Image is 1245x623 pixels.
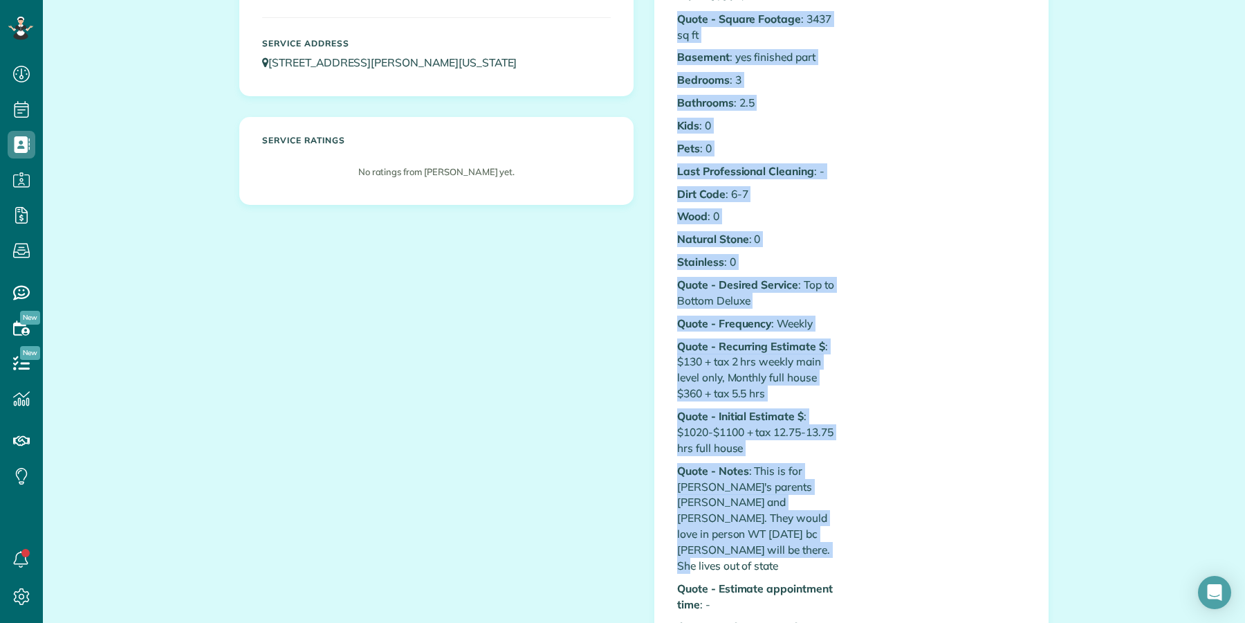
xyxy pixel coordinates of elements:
p: : 6-7 [677,186,841,202]
b: Quote - Estimate appointment time [677,581,833,611]
p: No ratings from [PERSON_NAME] yet. [269,165,604,179]
b: Stainless [677,255,724,269]
span: New [20,311,40,325]
b: Basement [677,50,730,64]
p: : 0 [677,118,841,134]
p: : Top to Bottom Deluxe [677,277,841,309]
b: Quote - Recurring Estimate $ [677,339,825,353]
p: : 2.5 [677,95,841,111]
h5: Service ratings [262,136,611,145]
p: : - [677,581,841,613]
b: Quote - Frequency [677,316,771,330]
b: Quote - Desired Service [677,278,798,291]
b: Dirt Code [677,187,726,201]
b: Last Professional Cleaning [677,164,814,178]
b: Quote - Notes [677,464,749,478]
p: : 3 [677,72,841,88]
p: : 0 [677,231,841,247]
p: : $1020-$1100 + tax 12.75-13.75 hrs full house [677,408,841,456]
p: : yes finished part [677,49,841,65]
b: Pets [677,141,700,155]
b: Wood [677,209,708,223]
b: Quote - Initial Estimate $ [677,409,804,423]
p: : This is for [PERSON_NAME]'s parents [PERSON_NAME] and [PERSON_NAME]. They would love in person ... [677,463,841,574]
h5: Service Address [262,39,611,48]
b: Quote - Square Footage [677,12,801,26]
p: : 3437 sq ft [677,11,841,43]
p: : 0 [677,208,841,224]
p: : $130 + tax 2 hrs weekly main level only, Monthly full house $360 + tax 5.5 hrs [677,338,841,401]
p: : - [677,163,841,179]
p: : Weekly [677,316,841,332]
b: Bathrooms [677,96,734,109]
span: New [20,346,40,360]
div: Open Intercom Messenger [1198,576,1231,609]
b: Bedrooms [677,73,730,87]
p: : 0 [677,141,841,156]
p: : 0 [677,254,841,270]
a: [STREET_ADDRESS][PERSON_NAME][US_STATE] [262,55,530,69]
b: Natural Stone [677,232,749,246]
b: Kids [677,118,699,132]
